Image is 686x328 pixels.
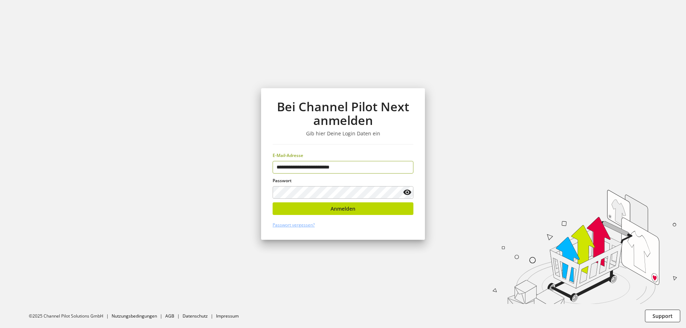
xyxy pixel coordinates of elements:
[273,152,303,158] span: E-Mail-Adresse
[273,202,413,215] button: Anmelden
[183,313,208,319] a: Datenschutz
[273,130,413,137] h3: Gib hier Deine Login Daten ein
[273,100,413,127] h1: Bei Channel Pilot Next anmelden
[653,312,673,320] span: Support
[29,313,112,319] li: ©2025 Channel Pilot Solutions GmbH
[216,313,239,319] a: Impressum
[112,313,157,319] a: Nutzungsbedingungen
[402,163,410,172] keeper-lock: Open Keeper Popup
[645,310,680,322] button: Support
[273,178,292,184] span: Passwort
[165,313,174,319] a: AGB
[331,205,355,212] span: Anmelden
[273,222,315,228] a: Passwort vergessen?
